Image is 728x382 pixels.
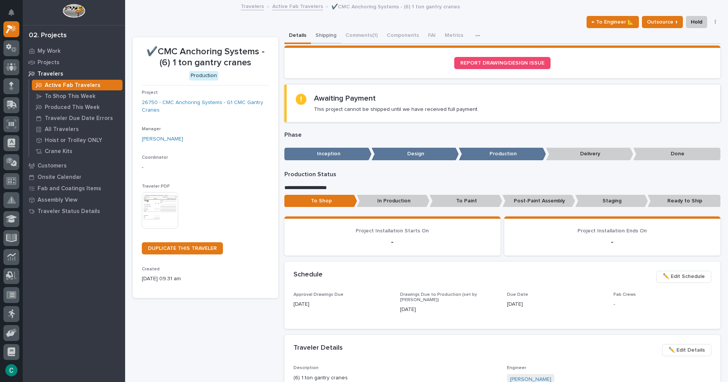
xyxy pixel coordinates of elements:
[142,135,183,143] a: [PERSON_NAME]
[142,46,269,68] p: ✔️CMC Anchoring Systems - (6) 1 ton gantry cranes
[23,171,125,183] a: Onsite Calendar
[29,146,125,156] a: Crane Kits
[45,93,96,100] p: To Shop This Week
[691,17,702,27] span: Hold
[38,48,61,55] p: My Work
[382,28,424,44] button: Components
[663,272,705,281] span: ✏️ Edit Schedule
[284,195,357,207] p: To Shop
[459,148,546,160] p: Production
[440,28,468,44] button: Metrics
[45,148,72,155] p: Crane Kits
[3,362,19,378] button: users-avatar
[142,242,223,254] a: DUPLICATE THIS TRAVELER
[613,300,711,308] p: -
[29,91,125,101] a: To Shop This Week
[38,197,77,204] p: Assembly View
[642,16,683,28] button: Outsource ↑
[23,183,125,194] a: Fab and Coatings Items
[341,28,382,44] button: Comments (1)
[45,82,100,89] p: Active Fab Travelers
[587,16,639,28] button: ← To Engineer 📐
[357,195,430,207] p: In Production
[293,271,323,279] h2: Schedule
[38,208,100,215] p: Traveler Status Details
[293,344,343,352] h2: Traveler Details
[647,17,678,27] span: Outsource ↑
[142,164,269,172] p: -
[507,300,605,308] p: [DATE]
[507,366,526,370] span: Engineer
[29,102,125,112] a: Produced This Week
[668,346,705,355] span: ✏️ Edit Details
[513,237,711,246] p: -
[284,171,721,178] p: Production Status
[29,80,125,90] a: Active Fab Travelers
[293,237,491,246] p: -
[38,174,82,181] p: Onsite Calendar
[577,228,647,234] span: Project Installation Ends On
[23,57,125,68] a: Projects
[272,2,323,10] a: Active Fab Travelers
[38,163,67,169] p: Customers
[38,71,63,77] p: Travelers
[591,17,634,27] span: ← To Engineer 📐
[284,131,721,139] p: Phase
[648,195,720,207] p: Ready to Ship
[460,60,544,66] span: REPORT DRAWING/DESIGN ISSUE
[189,71,218,81] div: Production
[45,126,79,133] p: All Travelers
[29,32,67,40] div: 02. Projects
[575,195,648,207] p: Staging
[45,104,100,111] p: Produced This Week
[38,59,60,66] p: Projects
[284,28,311,44] button: Details
[45,115,113,122] p: Traveler Due Date Errors
[23,194,125,205] a: Assembly View
[331,2,460,10] p: ✔️CMC Anchoring Systems - (6) 1 ton gantry cranes
[23,205,125,217] a: Traveler Status Details
[23,160,125,171] a: Customers
[311,28,341,44] button: Shipping
[293,300,391,308] p: [DATE]
[314,94,376,103] h2: Awaiting Payment
[29,113,125,123] a: Traveler Due Date Errors
[314,106,479,113] p: This project cannot be shipped until we have received full payment.
[546,148,633,160] p: Delivery
[148,246,217,251] span: DUPLICATE THIS TRAVELER
[656,271,711,283] button: ✏️ Edit Schedule
[142,127,161,131] span: Manager
[63,4,85,18] img: Workspace Logo
[142,155,168,160] span: Coordinator
[400,292,477,302] span: Drawings Due to Production (set by [PERSON_NAME])
[23,68,125,79] a: Travelers
[430,195,502,207] p: To Paint
[400,306,498,314] p: [DATE]
[9,9,19,21] div: Notifications
[502,195,575,207] p: Post-Paint Assembly
[3,5,19,21] button: Notifications
[293,366,318,370] span: Description
[45,137,102,144] p: Hoist or Trolley ONLY
[686,16,707,28] button: Hold
[613,292,636,297] span: Fab Crews
[142,99,269,115] a: 26750 - CMC Anchoring Systems - G1 CMC Gantry Cranes
[142,184,170,189] span: Traveler PDF
[372,148,459,160] p: Design
[356,228,429,234] span: Project Installation Starts On
[293,292,344,297] span: Approval Drawings Due
[424,28,440,44] button: FAI
[142,267,160,272] span: Created
[38,185,101,192] p: Fab and Coatings Items
[633,148,720,160] p: Done
[241,2,264,10] a: Travelers
[23,45,125,57] a: My Work
[142,275,269,283] p: [DATE] 09:31 am
[142,90,158,95] span: Project
[454,57,551,69] a: REPORT DRAWING/DESIGN ISSUE
[293,374,498,382] p: (6) 1 ton gantry cranes
[662,344,711,356] button: ✏️ Edit Details
[507,292,528,297] span: Due Date
[29,124,125,134] a: All Travelers
[29,135,125,145] a: Hoist or Trolley ONLY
